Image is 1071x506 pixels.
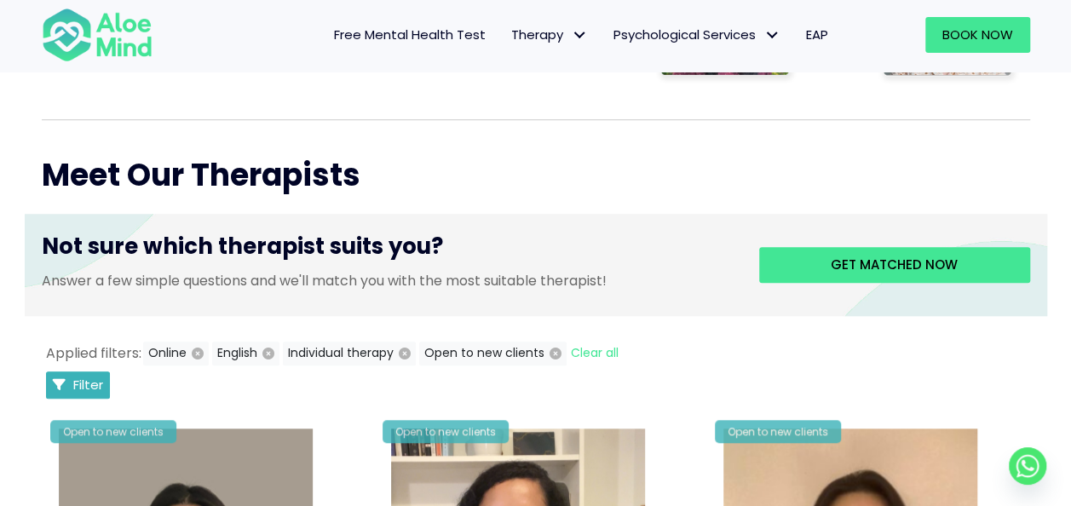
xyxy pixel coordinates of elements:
div: Open to new clients [383,420,509,443]
span: Meet Our Therapists [42,153,360,197]
h3: Not sure which therapist suits you? [42,231,734,270]
button: Individual therapy [283,342,416,365]
button: Open to new clients [419,342,567,365]
a: Book Now [925,17,1030,53]
span: Book Now [942,26,1013,43]
span: Therapy [511,26,588,43]
a: Psychological ServicesPsychological Services: submenu [601,17,793,53]
img: Aloe mind Logo [42,7,153,63]
nav: Menu [175,17,841,53]
span: Get matched now [831,256,958,273]
a: EAP [793,17,841,53]
button: English [212,342,279,365]
span: Psychological Services: submenu [760,23,785,48]
a: Free Mental Health Test [321,17,498,53]
span: EAP [806,26,828,43]
button: Online [143,342,209,365]
div: Open to new clients [715,420,841,443]
div: Open to new clients [50,420,176,443]
a: TherapyTherapy: submenu [498,17,601,53]
span: Free Mental Health Test [334,26,486,43]
span: Filter [73,376,103,394]
span: Therapy: submenu [567,23,592,48]
button: Filter Listings [46,371,111,399]
a: Get matched now [759,247,1030,283]
p: Answer a few simple questions and we'll match you with the most suitable therapist! [42,271,734,290]
a: Whatsapp [1009,447,1046,485]
button: Clear all [570,342,619,365]
span: Psychological Services [613,26,780,43]
span: Applied filters: [46,343,141,363]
